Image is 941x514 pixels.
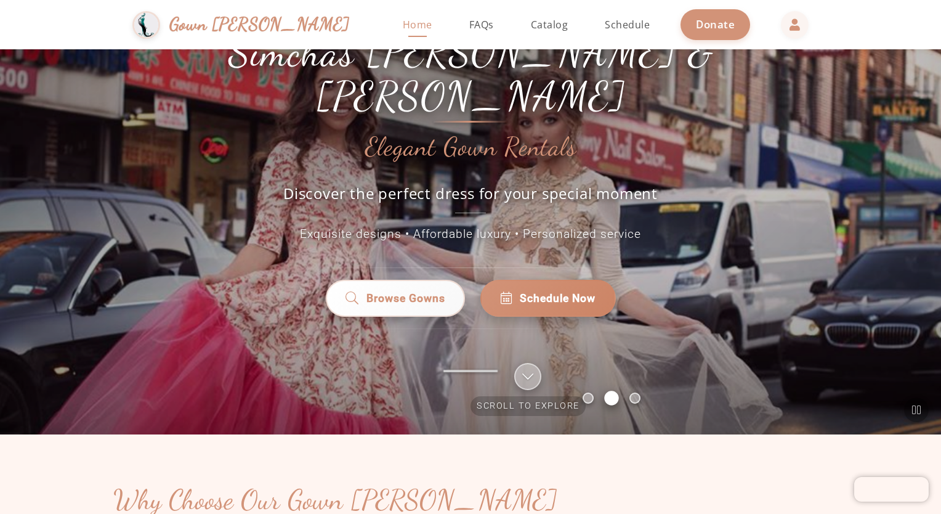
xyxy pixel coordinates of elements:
[469,18,494,31] span: FAQs
[605,18,650,31] span: Schedule
[193,31,748,118] h1: Simchas [PERSON_NAME] & [PERSON_NAME]
[366,290,445,306] span: Browse Gowns
[470,396,586,416] span: Scroll to explore
[403,18,432,31] span: Home
[531,18,568,31] span: Catalog
[270,183,671,213] p: Discover the perfect dress for your special moment
[854,477,929,502] iframe: Chatra live chat
[520,290,596,306] span: Schedule Now
[696,17,735,31] span: Donate
[169,11,350,38] span: Gown [PERSON_NAME]
[132,11,160,39] img: Gown Gmach Logo
[193,226,748,243] p: Exquisite designs • Affordable luxury • Personalized service
[365,133,576,161] h2: Elegant Gown Rentals
[681,9,750,39] a: Donate
[132,8,362,42] a: Gown [PERSON_NAME]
